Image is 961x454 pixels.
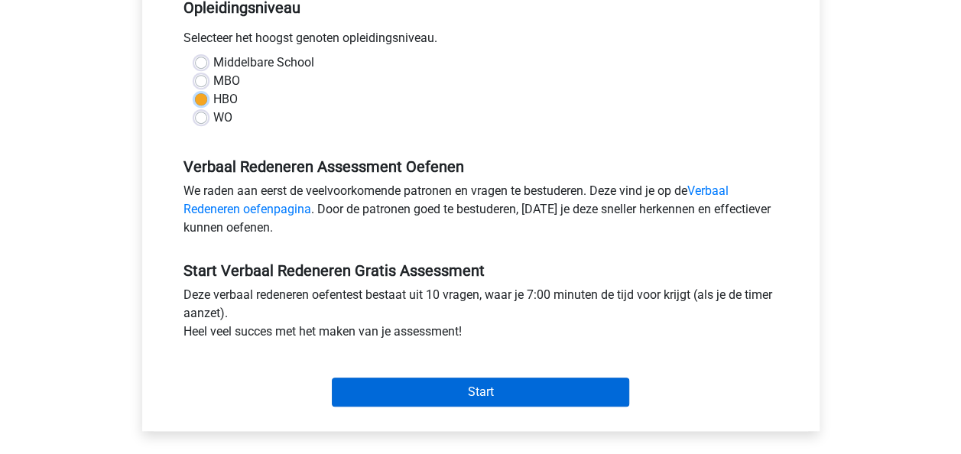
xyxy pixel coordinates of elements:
[332,378,629,407] input: Start
[172,182,790,243] div: We raden aan eerst de veelvoorkomende patronen en vragen te bestuderen. Deze vind je op de . Door...
[183,261,778,280] h5: Start Verbaal Redeneren Gratis Assessment
[183,157,778,176] h5: Verbaal Redeneren Assessment Oefenen
[213,72,240,90] label: MBO
[213,54,314,72] label: Middelbare School
[172,29,790,54] div: Selecteer het hoogst genoten opleidingsniveau.
[172,286,790,347] div: Deze verbaal redeneren oefentest bestaat uit 10 vragen, waar je 7:00 minuten de tijd voor krijgt ...
[213,90,238,109] label: HBO
[213,109,232,127] label: WO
